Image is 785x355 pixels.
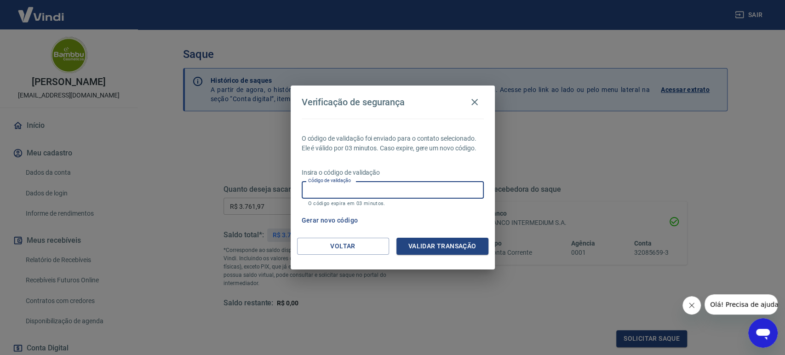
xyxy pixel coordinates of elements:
[6,6,77,14] span: Olá! Precisa de ajuda?
[748,318,778,348] iframe: Botão para abrir a janela de mensagens
[396,238,488,255] button: Validar transação
[302,134,484,153] p: O código de validação foi enviado para o contato selecionado. Ele é válido por 03 minutos. Caso e...
[308,177,351,184] label: Código de validação
[302,97,405,108] h4: Verificação de segurança
[682,296,701,315] iframe: Fechar mensagem
[705,294,778,315] iframe: Mensagem da empresa
[308,200,477,206] p: O código expira em 03 minutos.
[302,168,484,177] p: Insira o código de validação
[297,238,389,255] button: Voltar
[298,212,362,229] button: Gerar novo código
